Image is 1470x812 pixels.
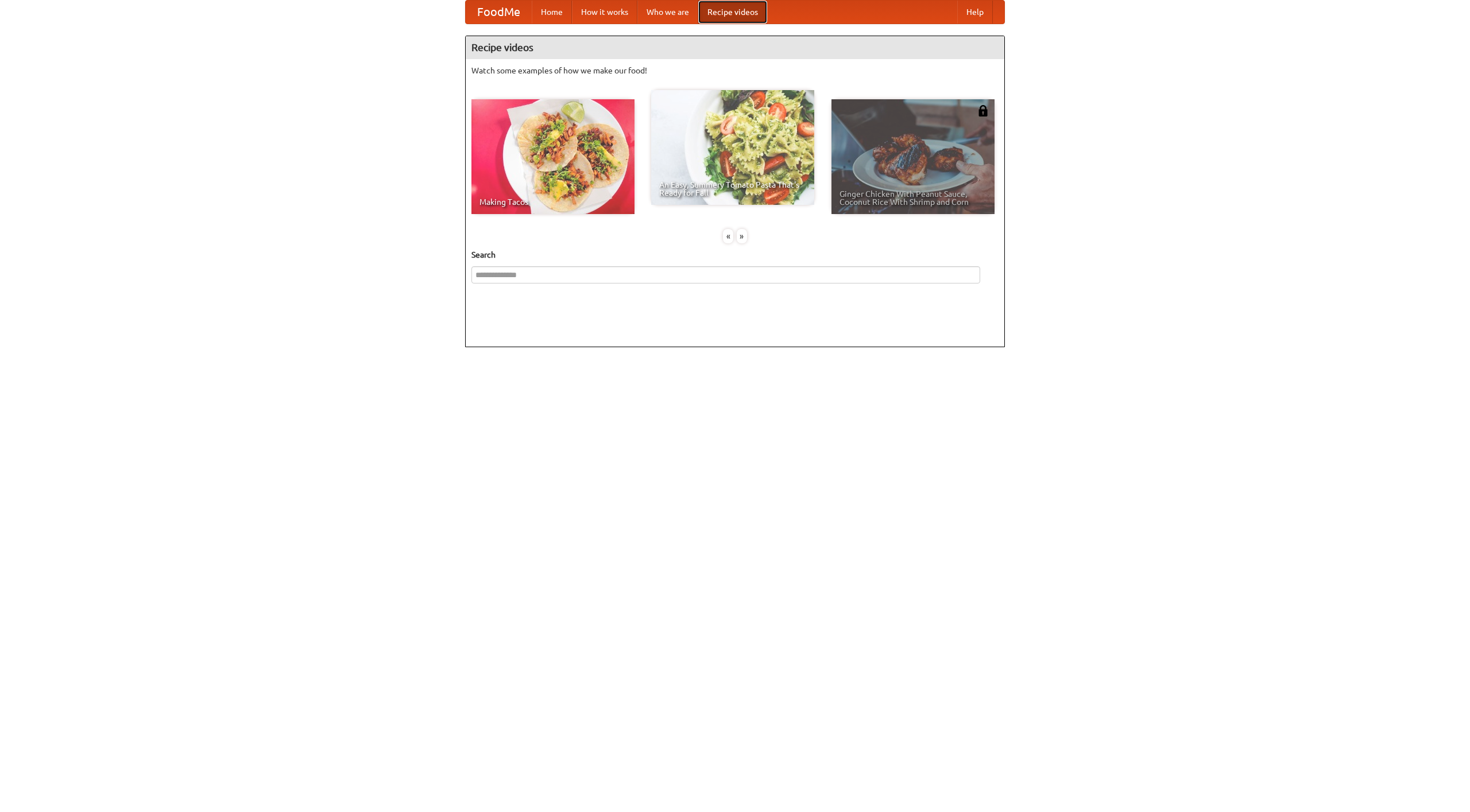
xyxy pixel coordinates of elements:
a: FoodMe [466,1,532,24]
a: Home [532,1,572,24]
a: Who we are [637,1,698,24]
div: » [737,229,747,243]
a: How it works [572,1,637,24]
h4: Recipe videos [466,36,1004,59]
a: Help [957,1,993,24]
a: An Easy, Summery Tomato Pasta That's Ready for Fall [651,90,814,205]
span: An Easy, Summery Tomato Pasta That's Ready for Fall [659,181,806,197]
h5: Search [471,249,999,261]
a: Recipe videos [698,1,767,24]
img: 483408.png [977,105,989,116]
div: « [723,229,733,243]
p: Watch some examples of how we make our food! [471,65,999,76]
a: Making Tacos [471,99,635,214]
span: Making Tacos [479,198,626,206]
